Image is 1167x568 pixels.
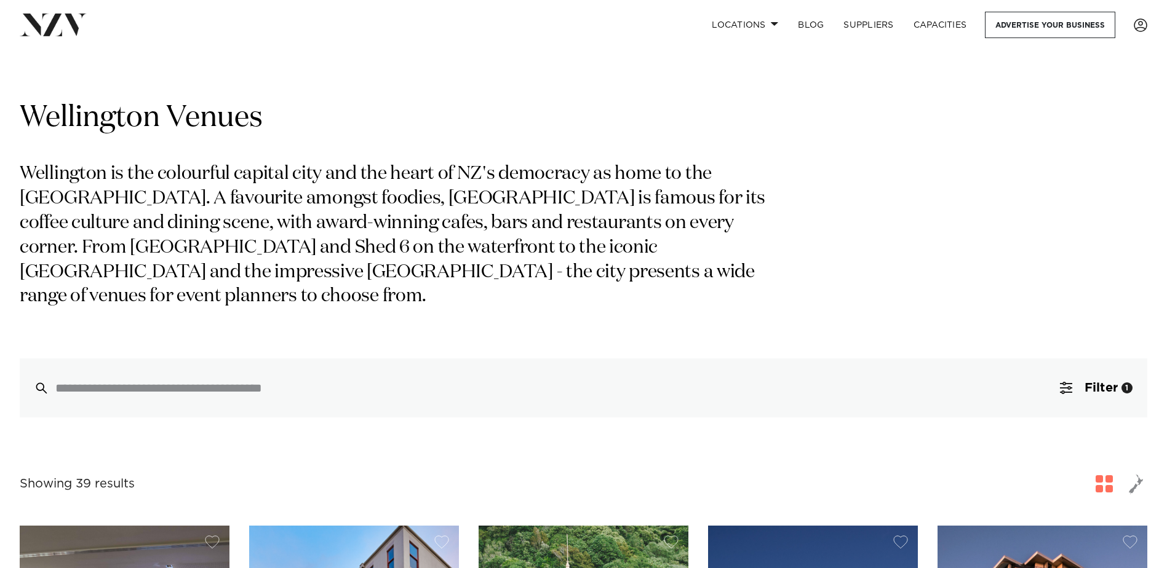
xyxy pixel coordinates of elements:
a: Capacities [904,12,977,38]
a: Advertise your business [985,12,1115,38]
button: Filter1 [1045,358,1147,417]
h1: Wellington Venues [20,99,1147,138]
span: Filter [1085,382,1118,394]
p: Wellington is the colourful capital city and the heart of NZ's democracy as home to the [GEOGRAPH... [20,162,780,309]
img: nzv-logo.png [20,14,87,36]
a: Locations [702,12,788,38]
div: 1 [1121,382,1133,393]
a: BLOG [788,12,834,38]
a: SUPPLIERS [834,12,903,38]
div: Showing 39 results [20,475,135,494]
